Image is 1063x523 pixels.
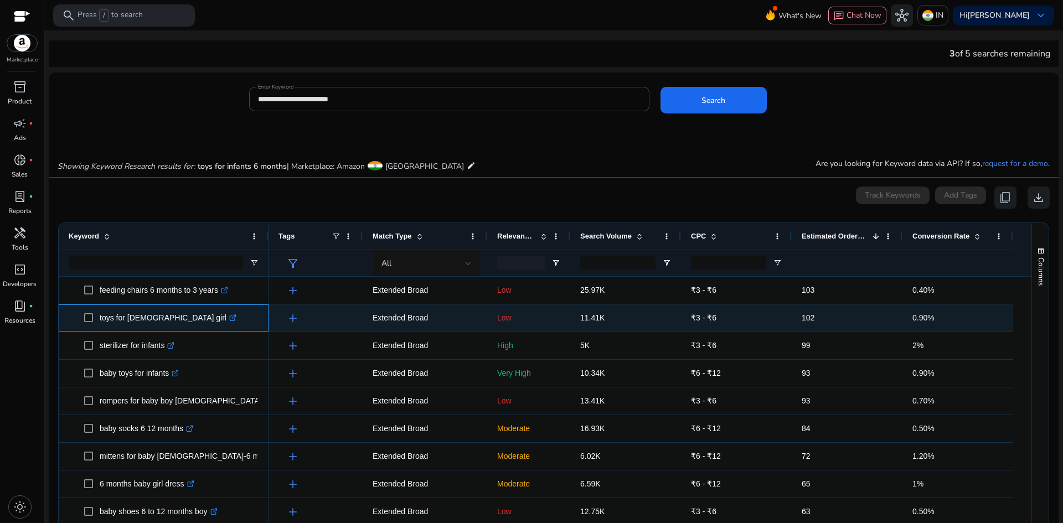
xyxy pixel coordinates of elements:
[773,258,782,267] button: Open Filter Menu
[373,362,477,385] p: Extended Broad
[13,500,27,514] span: light_mode
[580,452,601,460] span: 6.02K
[381,258,391,268] span: All
[12,169,28,179] p: Sales
[286,395,300,408] span: add
[373,445,477,468] p: Extended Broad
[802,424,811,433] span: 84
[580,369,605,377] span: 10.34K
[8,96,32,106] p: Product
[100,307,236,329] p: toys for [DEMOGRAPHIC_DATA] girl
[1034,9,1047,22] span: keyboard_arrow_down
[922,10,933,21] img: in.svg
[912,232,969,240] span: Conversion Rate
[69,232,99,240] span: Keyword
[13,153,27,167] span: donut_small
[286,478,300,491] span: add
[373,232,412,240] span: Match Type
[778,6,822,25] span: What's New
[13,117,27,130] span: campaign
[78,9,143,22] p: Press to search
[691,396,716,405] span: ₹3 - ₹6
[912,452,935,460] span: 1.20%
[100,279,228,302] p: feeding chairs 6 months to 3 years
[385,161,464,172] span: [GEOGRAPHIC_DATA]
[100,390,306,412] p: rompers for baby boy [DEMOGRAPHIC_DATA]-6 months
[13,299,27,313] span: book_4
[691,232,706,240] span: CPC
[100,362,179,385] p: baby toys for infants
[13,80,27,94] span: inventory_2
[4,315,35,325] p: Resources
[802,479,811,488] span: 65
[198,161,287,172] span: toys for infants 6 months
[802,452,811,460] span: 72
[497,279,560,302] p: Low
[286,422,300,436] span: add
[912,396,935,405] span: 0.70%
[12,242,28,252] p: Tools
[100,334,174,357] p: sterilizer for infants
[100,445,288,468] p: mittens for baby [DEMOGRAPHIC_DATA]-6 months
[497,473,560,495] p: Moderate
[691,424,721,433] span: ₹6 - ₹12
[250,258,259,267] button: Open Filter Menu
[1028,187,1050,209] button: download
[278,232,295,240] span: Tags
[373,307,477,329] p: Extended Broad
[497,390,560,412] p: Low
[691,256,766,270] input: CPC Filter Input
[286,450,300,463] span: add
[497,334,560,357] p: High
[287,161,365,172] span: | Marketplace: Amazon
[373,473,477,495] p: Extended Broad
[982,158,1048,169] a: request for a demo
[691,479,721,488] span: ₹6 - ₹12
[580,396,605,405] span: 13.41K
[373,279,477,302] p: Extended Broad
[99,9,109,22] span: /
[467,159,476,172] mat-icon: edit
[691,452,721,460] span: ₹6 - ₹12
[373,500,477,523] p: Extended Broad
[895,9,909,22] span: hub
[373,334,477,357] p: Extended Broad
[580,507,605,516] span: 12.75K
[816,158,1050,169] p: Are you looking for Keyword data via API? If so, .
[286,312,300,325] span: add
[8,206,32,216] p: Reports
[580,256,656,270] input: Search Volume Filter Input
[950,47,1050,60] div: of 5 searches remaining
[912,286,935,294] span: 0.40%
[1036,257,1046,286] span: Columns
[912,479,923,488] span: 1%
[100,473,194,495] p: 6 months baby girl dress
[286,284,300,297] span: add
[828,7,886,24] button: chatChat Now
[802,396,811,405] span: 93
[7,56,38,64] p: Marketplace
[551,258,560,267] button: Open Filter Menu
[891,4,913,27] button: hub
[100,417,193,440] p: baby socks 6 12 months
[802,232,868,240] span: Estimated Orders/Month
[286,257,300,270] span: filter_alt
[497,232,536,240] span: Relevance Score
[580,232,632,240] span: Search Volume
[13,226,27,240] span: handyman
[58,161,195,172] i: Showing Keyword Research results for:
[580,313,605,322] span: 11.41K
[14,133,26,143] p: Ads
[802,286,814,294] span: 103
[936,6,943,25] p: IN
[847,10,881,20] span: Chat Now
[691,507,716,516] span: ₹3 - ₹6
[373,390,477,412] p: Extended Broad
[497,362,560,385] p: Very High
[29,194,33,199] span: fiber_manual_record
[13,190,27,203] span: lab_profile
[3,279,37,289] p: Developers
[967,10,1030,20] b: [PERSON_NAME]
[497,500,560,523] p: Low
[950,48,955,60] span: 3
